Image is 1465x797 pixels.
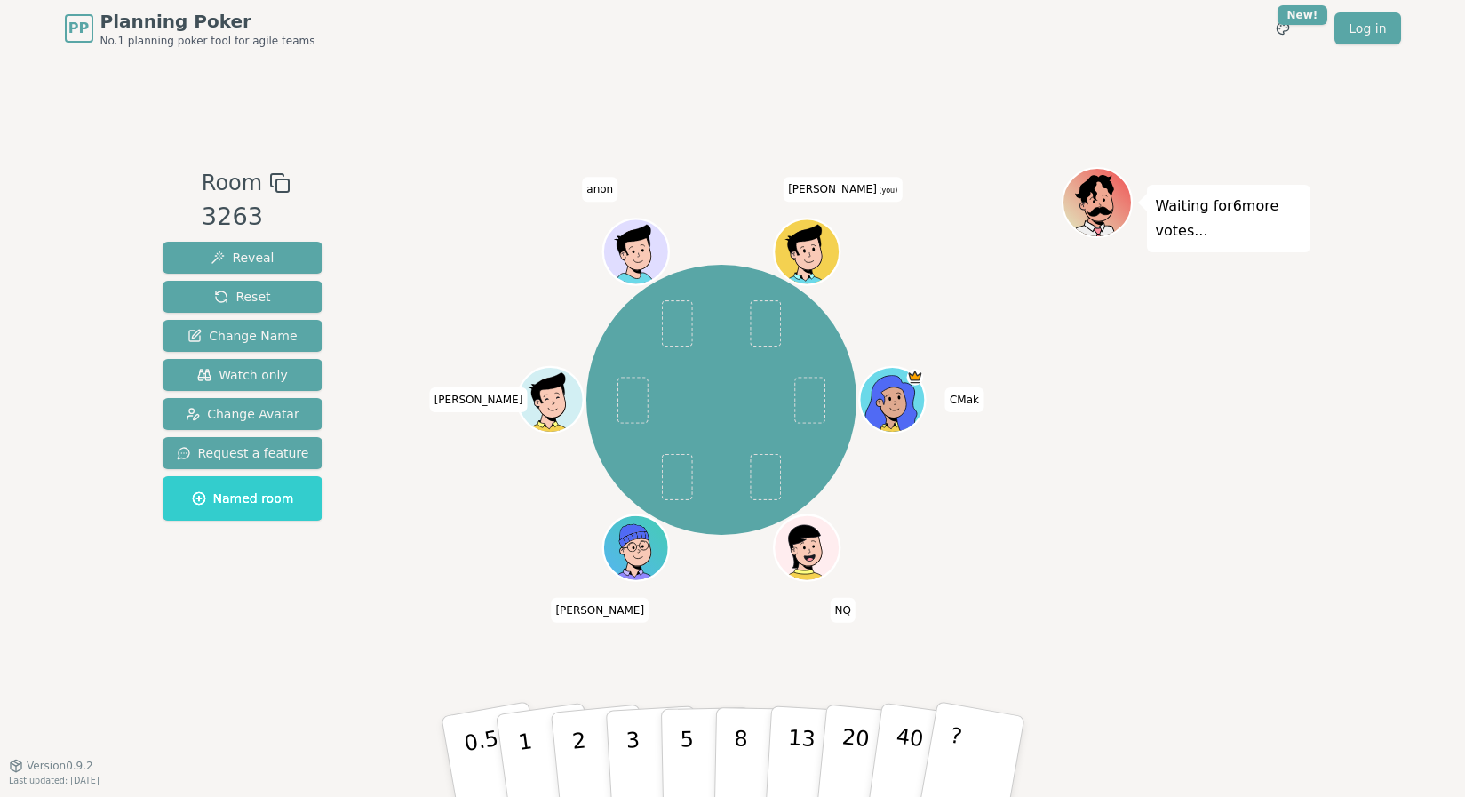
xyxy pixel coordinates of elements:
[1267,12,1299,44] button: New!
[163,437,323,469] button: Request a feature
[214,288,270,306] span: Reset
[163,398,323,430] button: Change Avatar
[776,221,838,283] button: Click to change your avatar
[163,320,323,352] button: Change Name
[211,249,274,267] span: Reveal
[192,490,294,507] span: Named room
[551,598,649,623] span: Click to change your name
[907,370,924,387] span: CMak is the host
[100,9,315,34] span: Planning Poker
[9,759,93,773] button: Version0.9.2
[163,242,323,274] button: Reveal
[1278,5,1328,25] div: New!
[163,359,323,391] button: Watch only
[177,444,309,462] span: Request a feature
[1334,12,1400,44] a: Log in
[1156,194,1302,243] p: Waiting for 6 more votes...
[100,34,315,48] span: No.1 planning poker tool for agile teams
[9,776,100,785] span: Last updated: [DATE]
[65,9,315,48] a: PPPlanning PokerNo.1 planning poker tool for agile teams
[186,405,299,423] span: Change Avatar
[163,281,323,313] button: Reset
[877,187,898,195] span: (you)
[68,18,89,39] span: PP
[163,476,323,521] button: Named room
[202,167,262,199] span: Room
[945,387,983,412] span: Click to change your name
[831,598,856,623] span: Click to change your name
[582,177,617,202] span: Click to change your name
[430,387,528,412] span: Click to change your name
[197,366,288,384] span: Watch only
[202,199,291,235] div: 3263
[784,177,902,202] span: Click to change your name
[187,327,297,345] span: Change Name
[27,759,93,773] span: Version 0.9.2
